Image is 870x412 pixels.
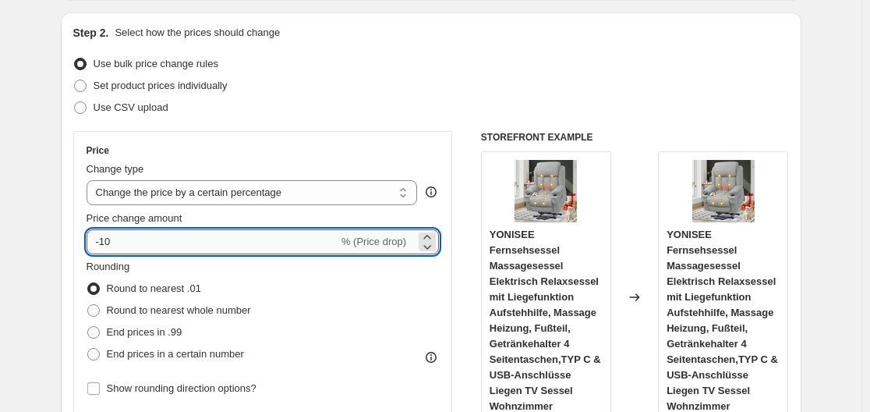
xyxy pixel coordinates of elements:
span: Round to nearest .01 [107,282,201,294]
span: Rounding [87,261,130,272]
p: Select how the prices should change [115,25,280,41]
h3: Price [87,144,109,157]
span: YONISEE Fernsehsessel Massagesessel Elektrisch Relaxsessel mit Liegefunktion Aufstehhilfe, Massag... [667,229,778,412]
h6: STOREFRONT EXAMPLE [481,131,789,144]
span: Change type [87,163,144,175]
span: Price change amount [87,212,182,224]
span: Round to nearest whole number [107,304,251,316]
img: 81e5iBfNGtL_80x.jpg [692,160,755,222]
div: help [423,184,439,200]
span: YONISEE Fernsehsessel Massagesessel Elektrisch Relaxsessel mit Liegefunktion Aufstehhilfe, Massag... [490,229,601,412]
span: Set product prices individually [94,80,228,91]
img: 81e5iBfNGtL_80x.jpg [515,160,577,222]
h2: Step 2. [73,25,109,41]
span: Use CSV upload [94,101,168,113]
span: End prices in .99 [107,326,182,338]
span: Use bulk price change rules [94,58,218,69]
span: End prices in a certain number [107,348,244,360]
span: % (Price drop) [341,236,406,247]
span: Show rounding direction options? [107,382,256,394]
input: -15 [87,229,338,254]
